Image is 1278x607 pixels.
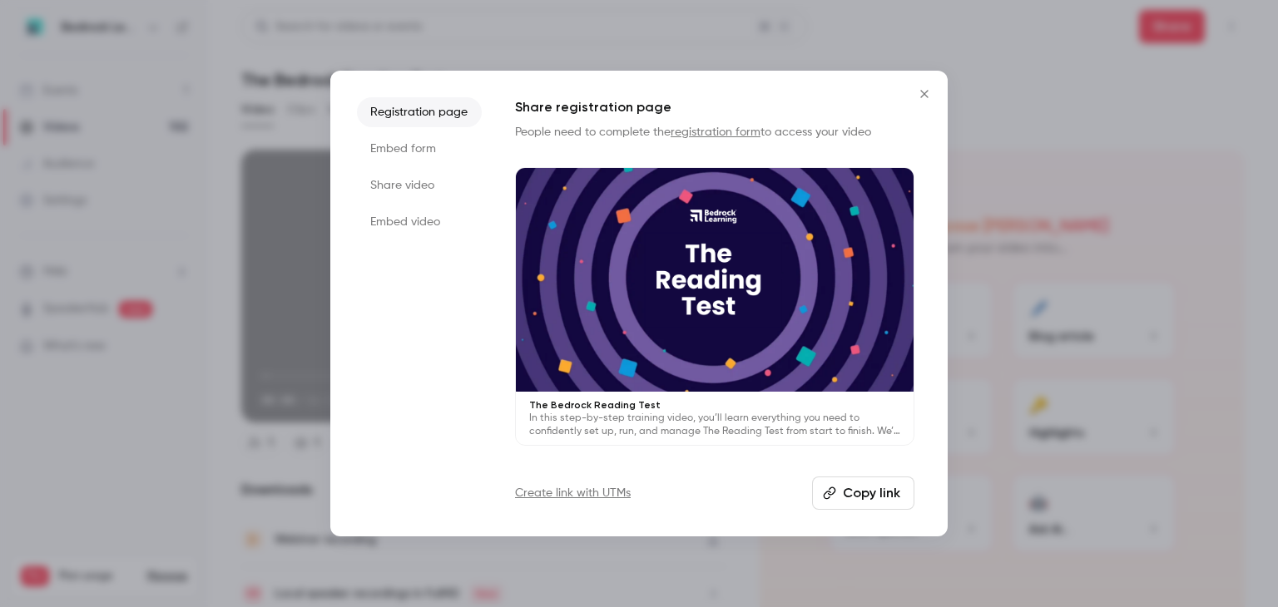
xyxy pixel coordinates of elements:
[515,167,914,446] a: The Bedrock Reading TestIn this step-by-step training video, you’ll learn everything you need to ...
[529,412,900,438] p: In this step-by-step training video, you’ll learn everything you need to confidently set up, run,...
[357,207,482,237] li: Embed video
[908,77,941,111] button: Close
[671,126,760,138] a: registration form
[515,97,914,117] h1: Share registration page
[357,134,482,164] li: Embed form
[529,398,900,412] p: The Bedrock Reading Test
[515,485,631,501] a: Create link with UTMs
[357,170,482,200] li: Share video
[812,476,914,510] button: Copy link
[357,97,482,127] li: Registration page
[515,124,914,141] p: People need to complete the to access your video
